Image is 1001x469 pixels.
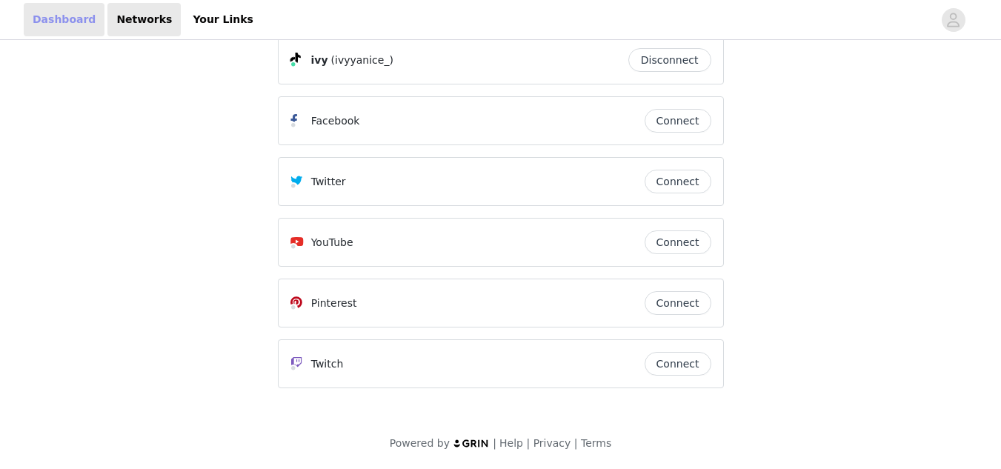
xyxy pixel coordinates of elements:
[493,437,496,449] span: |
[453,439,490,448] img: logo
[574,437,578,449] span: |
[533,437,571,449] a: Privacy
[107,3,181,36] a: Networks
[499,437,523,449] a: Help
[526,437,530,449] span: |
[311,235,353,250] p: YouTube
[311,296,357,311] p: Pinterest
[645,352,711,376] button: Connect
[645,291,711,315] button: Connect
[311,174,346,190] p: Twitter
[645,109,711,133] button: Connect
[645,230,711,254] button: Connect
[184,3,262,36] a: Your Links
[311,113,360,129] p: Facebook
[311,53,328,68] span: ivy
[24,3,104,36] a: Dashboard
[390,437,450,449] span: Powered by
[628,48,711,72] button: Disconnect
[581,437,611,449] a: Terms
[946,8,960,32] div: avatar
[311,356,344,372] p: Twitch
[331,53,393,68] span: (ivyyanice_)
[645,170,711,193] button: Connect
